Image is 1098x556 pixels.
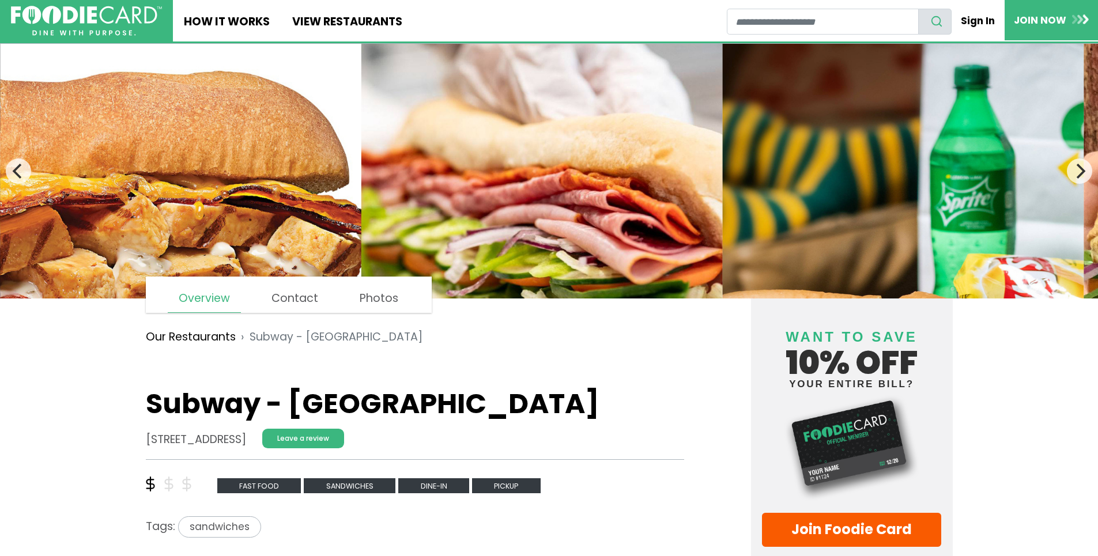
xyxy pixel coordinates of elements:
[146,320,685,354] nav: breadcrumb
[952,8,1005,33] a: Sign In
[217,478,301,494] span: fast food
[762,379,942,389] small: your entire bill?
[11,6,162,36] img: FoodieCard; Eat, Drink, Save, Donate
[727,9,919,35] input: restaurant search
[175,519,261,534] a: sandwiches
[146,387,685,421] h1: Subway - [GEOGRAPHIC_DATA]
[762,315,942,389] h4: 10% off
[786,329,917,345] span: Want to save
[304,478,395,494] span: sandwiches
[146,329,236,346] a: Our Restaurants
[398,477,472,493] a: Dine-in
[918,9,952,35] button: search
[472,477,541,493] a: Pickup
[398,478,469,494] span: Dine-in
[168,285,241,313] a: Overview
[1067,158,1092,184] button: Next
[236,329,422,346] li: Subway - [GEOGRAPHIC_DATA]
[146,432,246,448] address: [STREET_ADDRESS]
[349,285,409,312] a: Photos
[762,513,942,547] a: Join Foodie Card
[146,277,432,313] nav: page links
[178,516,261,538] span: sandwiches
[262,429,344,448] a: Leave a review
[217,477,304,493] a: fast food
[472,478,541,494] span: Pickup
[762,395,942,501] img: Foodie Card
[146,516,685,543] div: Tags:
[304,477,398,493] a: sandwiches
[261,285,329,312] a: Contact
[6,158,31,184] button: Previous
